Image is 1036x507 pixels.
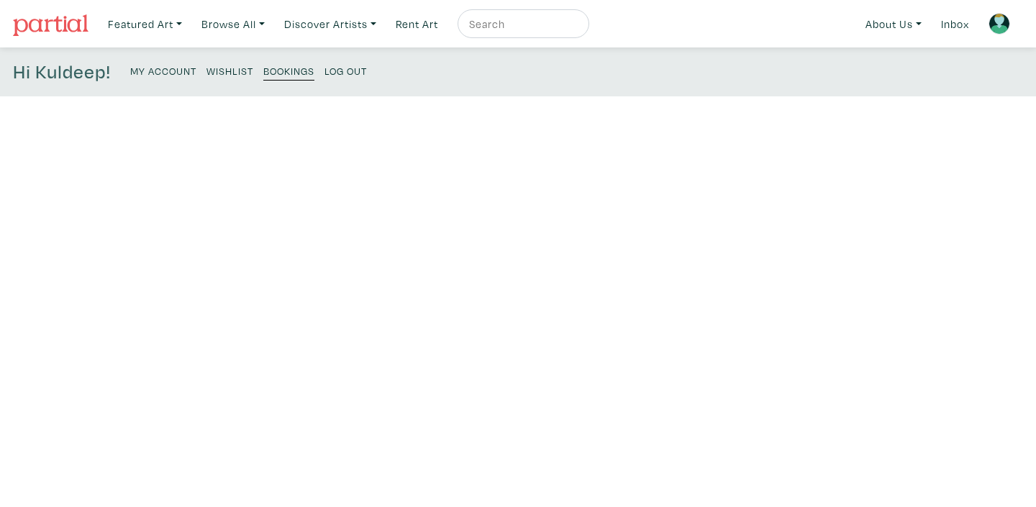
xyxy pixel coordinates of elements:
a: Bookings [263,60,314,81]
a: Rent Art [389,9,445,39]
h4: Hi Kuldeep! [13,60,111,83]
a: My Account [130,60,196,80]
input: Search [468,15,576,33]
small: Wishlist [206,64,253,78]
a: Inbox [935,9,976,39]
small: Bookings [263,64,314,78]
a: Browse All [195,9,271,39]
small: Log Out [324,64,367,78]
img: avatar.png [989,13,1010,35]
a: Discover Artists [278,9,383,39]
a: Log Out [324,60,367,80]
a: About Us [859,9,928,39]
a: Featured Art [101,9,188,39]
small: My Account [130,64,196,78]
a: Wishlist [206,60,253,80]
